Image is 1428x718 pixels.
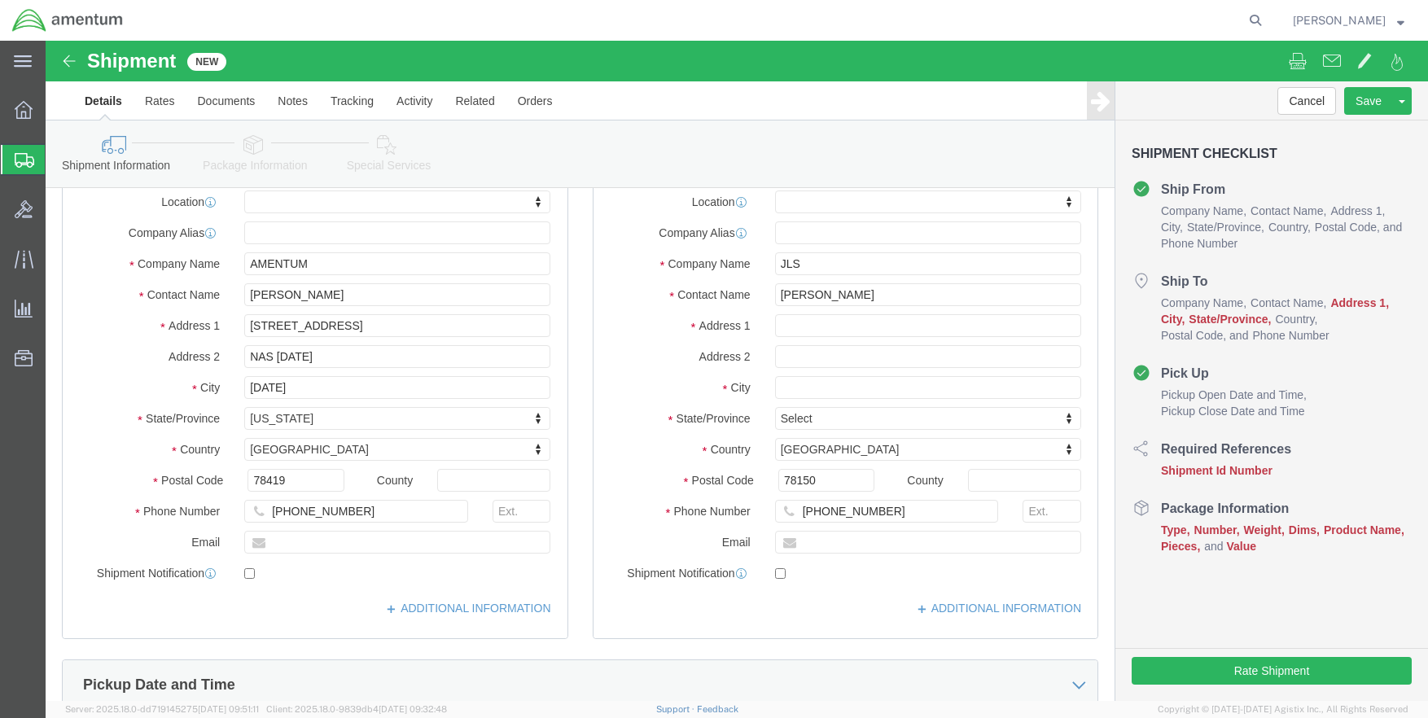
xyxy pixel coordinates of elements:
[656,704,697,714] a: Support
[266,704,447,714] span: Client: 2025.18.0-9839db4
[1293,11,1386,29] span: Michael Aranda
[65,704,259,714] span: Server: 2025.18.0-dd719145275
[379,704,447,714] span: [DATE] 09:32:48
[198,704,259,714] span: [DATE] 09:51:11
[11,8,124,33] img: logo
[1158,703,1408,716] span: Copyright © [DATE]-[DATE] Agistix Inc., All Rights Reserved
[1292,11,1405,30] button: [PERSON_NAME]
[697,704,738,714] a: Feedback
[46,41,1428,701] iframe: FS Legacy Container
